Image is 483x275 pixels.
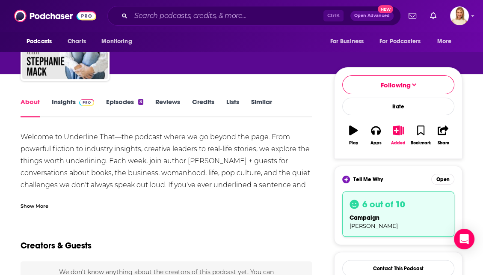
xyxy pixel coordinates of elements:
[427,9,440,23] a: Show notifications dropdown
[349,140,358,146] div: Play
[342,75,454,94] button: Following
[251,98,272,117] a: Similar
[342,120,364,151] button: Play
[364,120,387,151] button: Apps
[391,140,406,146] div: Added
[431,33,462,50] button: open menu
[437,140,449,146] div: Share
[27,36,52,48] span: Podcasts
[344,177,349,182] img: tell me why sparkle
[192,98,214,117] a: Credits
[21,131,312,203] div: Welcome to Underline That—the podcast where we go beyond the page. From powerful fiction to indus...
[324,33,374,50] button: open menu
[454,229,474,249] div: Open Intercom Messenger
[21,240,92,251] h2: Creators & Guests
[68,36,86,48] span: Charts
[330,36,364,48] span: For Business
[226,98,239,117] a: Lists
[450,6,469,25] img: User Profile
[450,6,469,25] button: Show profile menu
[379,36,421,48] span: For Podcasters
[101,36,132,48] span: Monitoring
[155,98,180,117] a: Reviews
[350,214,379,221] span: campaign
[370,140,382,146] div: Apps
[411,140,431,146] div: Bookmark
[131,9,323,23] input: Search podcasts, credits, & more...
[107,6,401,26] div: Search podcasts, credits, & more...
[380,81,410,89] span: Following
[62,33,91,50] a: Charts
[350,11,394,21] button: Open AdvancedNew
[342,98,454,115] div: Rate
[79,99,94,106] img: Podchaser Pro
[374,33,433,50] button: open menu
[354,14,390,18] span: Open Advanced
[323,10,344,21] span: Ctrl K
[378,5,393,13] span: New
[138,99,143,105] div: 3
[387,120,409,151] button: Added
[409,120,432,151] button: Bookmark
[437,36,452,48] span: More
[350,222,398,229] span: [PERSON_NAME]
[14,8,96,24] img: Podchaser - Follow, Share and Rate Podcasts
[432,120,454,151] button: Share
[353,176,383,183] span: Tell Me Why
[450,6,469,25] span: Logged in as leannebush
[106,98,143,117] a: Episodes3
[405,9,420,23] a: Show notifications dropdown
[362,199,405,210] h3: 6 out of 10
[52,98,94,117] a: InsightsPodchaser Pro
[21,98,40,117] a: About
[431,174,454,185] button: Open
[95,33,143,50] button: open menu
[21,33,63,50] button: open menu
